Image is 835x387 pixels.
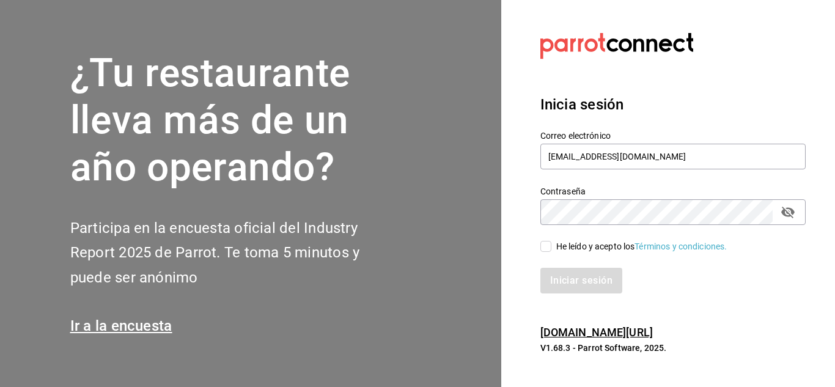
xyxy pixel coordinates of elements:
[540,131,806,140] label: Correo electrónico
[778,202,798,223] button: passwordField
[70,216,400,290] h2: Participa en la encuesta oficial del Industry Report 2025 de Parrot. Te toma 5 minutos y puede se...
[540,342,806,354] p: V1.68.3 - Parrot Software, 2025.
[540,326,653,339] a: [DOMAIN_NAME][URL]
[70,50,400,191] h1: ¿Tu restaurante lleva más de un año operando?
[556,240,727,253] div: He leído y acepto los
[540,144,806,169] input: Ingresa tu correo electrónico
[70,317,172,334] a: Ir a la encuesta
[540,187,806,196] label: Contraseña
[635,241,727,251] a: Términos y condiciones.
[540,94,806,116] h3: Inicia sesión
